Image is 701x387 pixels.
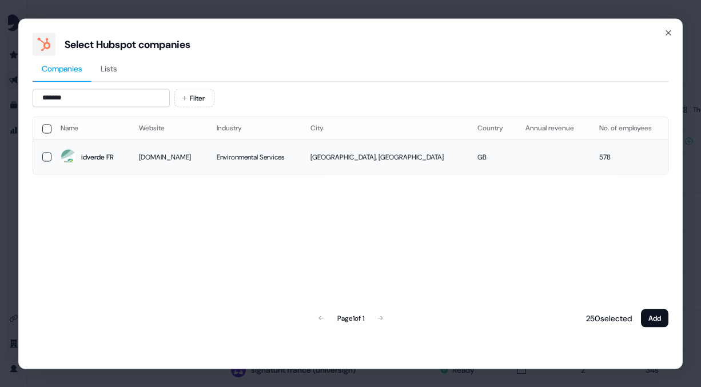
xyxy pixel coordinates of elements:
button: Filter [174,89,214,107]
button: Add [641,309,668,327]
p: 250 selected [581,312,632,324]
span: Lists [101,62,117,74]
th: Country [468,117,517,139]
th: No. of employees [590,117,668,139]
th: City [301,117,468,139]
th: Annual revenue [516,117,590,139]
td: [GEOGRAPHIC_DATA], [GEOGRAPHIC_DATA] [301,139,468,174]
td: GB [468,139,517,174]
div: Page 1 of 1 [337,312,364,324]
span: Companies [42,62,82,74]
div: idverde FR [81,151,114,163]
th: Website [130,117,207,139]
td: Environmental Services [208,139,302,174]
td: [DOMAIN_NAME] [130,139,207,174]
div: Select Hubspot companies [65,37,190,51]
td: 578 [590,139,668,174]
th: Industry [208,117,302,139]
th: Name [51,117,130,139]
